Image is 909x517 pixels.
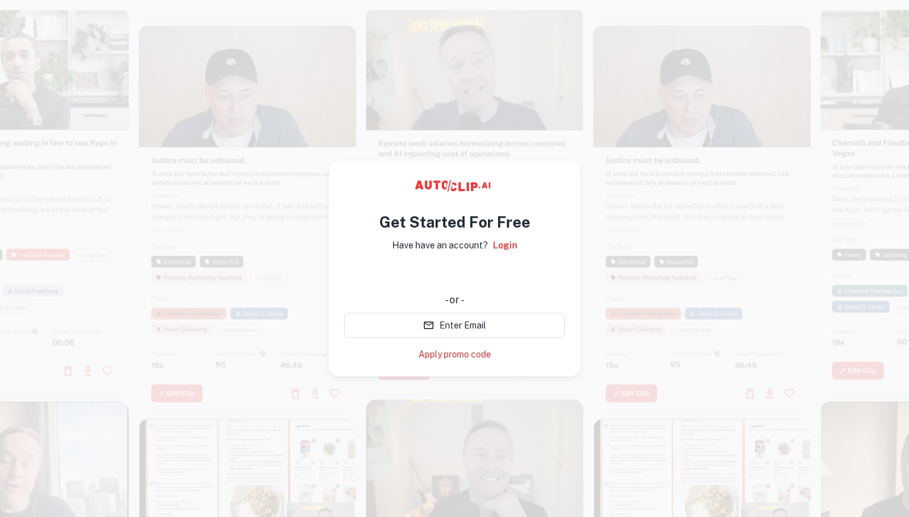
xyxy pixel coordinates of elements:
p: Have have an account? [392,238,488,252]
a: Login [493,238,518,252]
div: 使用 Google 帳戶登入。在新分頁中開啟 [344,261,565,289]
button: Enter Email [344,313,565,338]
a: Apply promo code [419,348,491,361]
h4: Get Started For Free [379,211,530,233]
iframe: 「使用 Google 帳戶登入」按鈕 [338,261,571,289]
div: - or - [344,293,565,308]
